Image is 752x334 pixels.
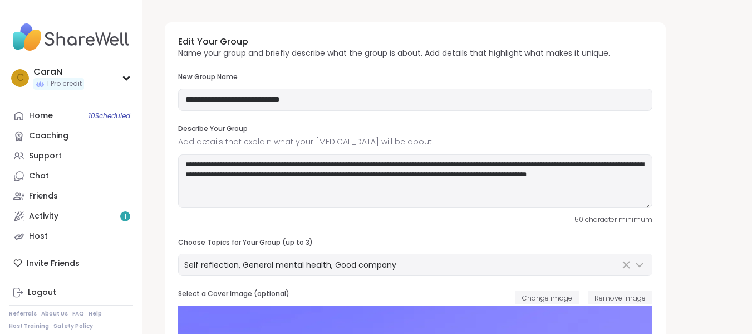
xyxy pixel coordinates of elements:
a: Host [9,226,133,246]
span: 50 character minimum [574,215,652,225]
div: Coaching [29,130,68,142]
a: Referrals [9,310,37,318]
a: Safety Policy [53,322,93,330]
h3: New Group Name [178,72,652,82]
span: 1 [124,212,126,221]
span: 1 Pro credit [47,79,82,89]
h3: Describe Your Group [178,124,652,134]
span: Change image [522,293,572,303]
div: Chat [29,171,49,182]
p: Name your group and briefly describe what the group is about. Add details that highlight what mak... [178,48,610,59]
span: Self reflection, General mental health, Good company [184,259,396,270]
span: Remove image [594,293,646,303]
div: Support [29,151,62,162]
a: Help [89,310,102,318]
a: Support [9,146,133,166]
img: ShareWell Nav Logo [9,18,133,57]
a: Home10Scheduled [9,106,133,126]
h3: Choose Topics for Your Group (up to 3) [178,238,652,248]
a: Friends [9,186,133,206]
div: Friends [29,191,58,202]
a: Activity1 [9,206,133,226]
div: Host [29,231,48,242]
span: Add details that explain what your [MEDICAL_DATA] will be about [178,136,652,148]
div: CaraN [33,66,84,78]
div: Activity [29,211,58,222]
a: Host Training [9,322,49,330]
span: C [17,71,24,85]
a: About Us [41,310,68,318]
h3: Select a Cover Image (optional) [178,289,289,299]
a: Coaching [9,126,133,146]
a: Logout [9,283,133,303]
div: Invite Friends [9,253,133,273]
a: Chat [9,166,133,186]
button: Remove image [588,291,652,304]
div: Logout [28,287,56,298]
div: Home [29,110,53,122]
h3: Edit Your Group [178,36,610,48]
button: Clear Selected [620,258,633,272]
span: 10 Scheduled [89,112,130,120]
a: FAQ [72,310,84,318]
